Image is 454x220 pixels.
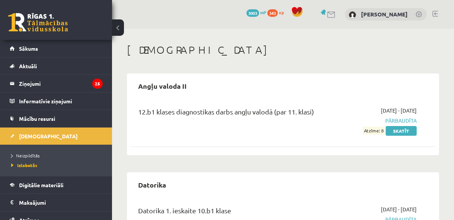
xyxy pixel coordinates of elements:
[10,176,103,194] a: Digitālie materiāli
[381,107,417,114] span: [DATE] - [DATE]
[131,176,174,194] h2: Datorika
[19,92,103,110] legend: Informatīvie ziņojumi
[11,153,40,158] span: Neizpildītās
[19,45,38,52] span: Sākums
[138,205,320,219] div: Datorika 1. ieskaite 10.b1 klase
[386,126,417,136] a: Skatīt
[363,127,385,135] span: Atzīme: 8
[138,107,320,120] div: 12.b1 klases diagnostikas darbs angļu valodā (par 11. klasi)
[19,194,103,211] legend: Maksājumi
[331,117,417,125] span: Pārbaudīta
[11,162,37,168] span: Izlabotās
[361,10,408,18] a: [PERSON_NAME]
[11,152,105,159] a: Neizpildītās
[19,182,63,188] span: Digitālie materiāli
[10,40,103,57] a: Sākums
[11,162,105,169] a: Izlabotās
[131,77,194,95] h2: Angļu valoda II
[279,9,284,15] span: xp
[260,9,266,15] span: mP
[19,63,37,69] span: Aktuāli
[267,9,278,17] span: 343
[10,57,103,75] a: Aktuāli
[10,92,103,110] a: Informatīvie ziņojumi
[10,194,103,211] a: Maksājumi
[19,115,55,122] span: Mācību resursi
[246,9,266,15] a: 3003 mP
[349,11,356,19] img: Ričards Alsters
[8,13,68,32] a: Rīgas 1. Tālmācības vidusskola
[10,110,103,127] a: Mācību resursi
[10,128,103,145] a: [DEMOGRAPHIC_DATA]
[10,75,103,92] a: Ziņojumi25
[381,205,417,213] span: [DATE] - [DATE]
[127,44,439,56] h1: [DEMOGRAPHIC_DATA]
[92,79,103,89] i: 25
[246,9,259,17] span: 3003
[19,75,103,92] legend: Ziņojumi
[267,9,287,15] a: 343 xp
[19,133,78,139] span: [DEMOGRAPHIC_DATA]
